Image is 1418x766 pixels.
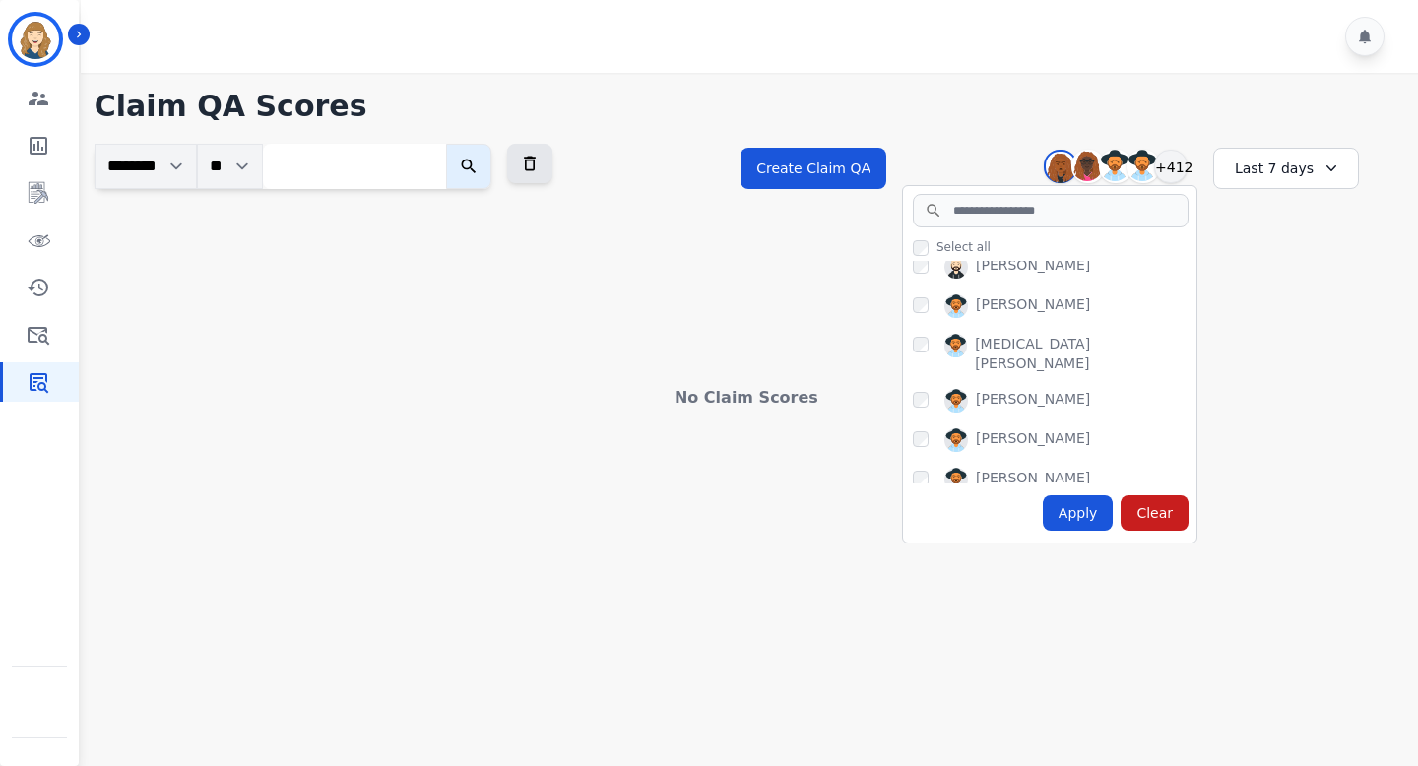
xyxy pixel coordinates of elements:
div: +412 [1154,150,1188,183]
div: [PERSON_NAME] [976,428,1090,452]
button: Create Claim QA [741,148,886,189]
img: Bordered avatar [12,16,59,63]
div: Apply [1043,495,1114,531]
div: [PERSON_NAME] [976,294,1090,318]
div: [PERSON_NAME] [976,389,1090,413]
div: [PERSON_NAME] [976,255,1090,279]
h1: Claim QA Scores [95,89,1398,124]
div: No Claim Scores [95,386,1398,410]
div: [PERSON_NAME] [976,468,1090,491]
span: Select all [936,239,991,255]
div: [MEDICAL_DATA][PERSON_NAME] [975,334,1196,373]
div: Last 7 days [1213,148,1359,189]
div: Clear [1121,495,1189,531]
